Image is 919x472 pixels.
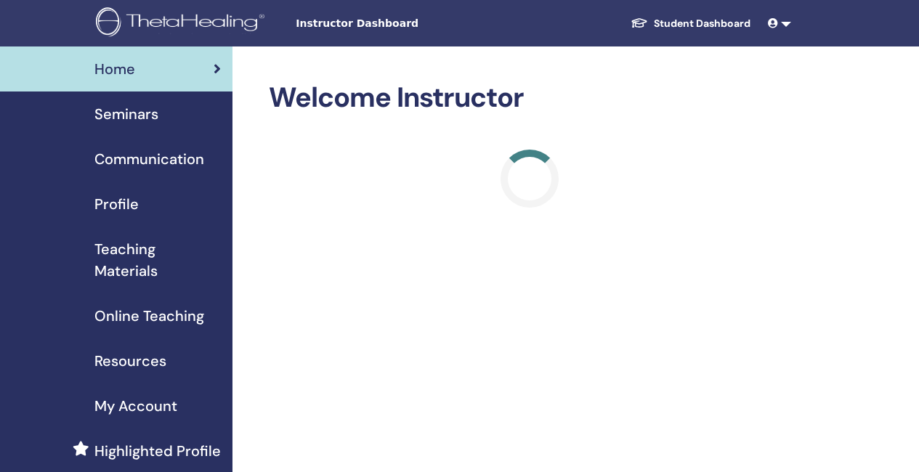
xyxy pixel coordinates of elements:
span: Seminars [94,103,158,125]
span: Instructor Dashboard [296,16,514,31]
h2: Welcome Instructor [269,81,791,115]
span: Profile [94,193,139,215]
span: Teaching Materials [94,238,221,282]
a: Student Dashboard [619,10,762,37]
span: Highlighted Profile [94,440,221,462]
img: logo.png [96,7,270,40]
img: graduation-cap-white.svg [631,17,648,29]
span: Resources [94,350,166,372]
span: My Account [94,395,177,417]
span: Home [94,58,135,80]
span: Online Teaching [94,305,204,327]
span: Communication [94,148,204,170]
